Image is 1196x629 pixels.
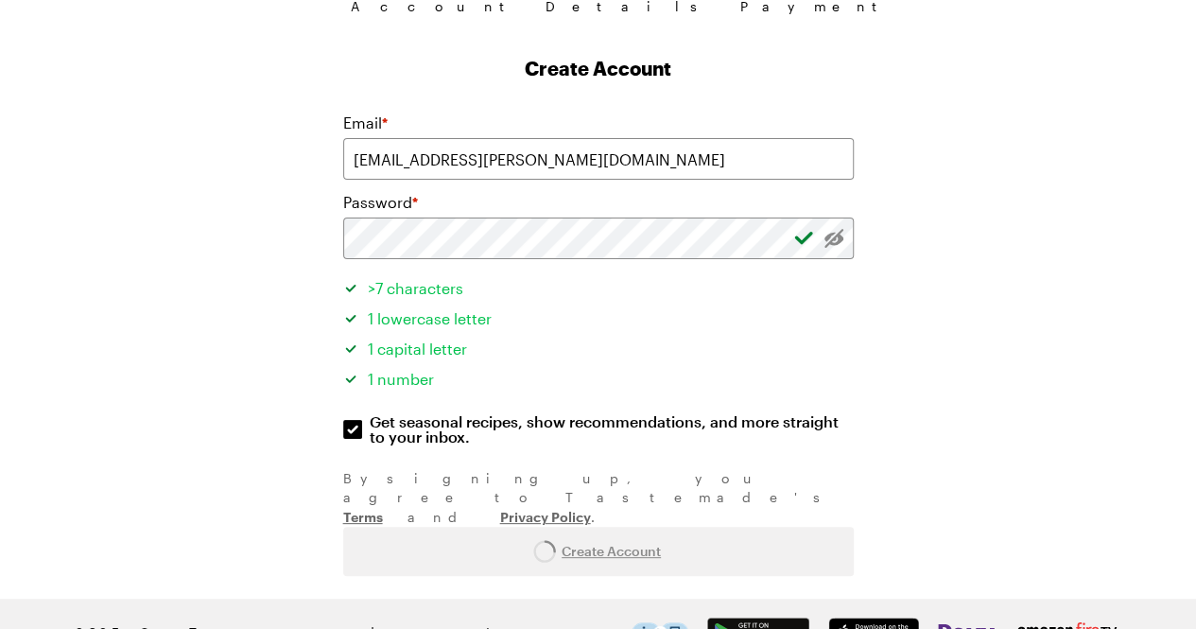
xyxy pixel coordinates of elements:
[368,309,492,327] span: 1 lowercase letter
[343,112,388,134] label: Email
[343,191,418,214] label: Password
[368,370,434,388] span: 1 number
[343,507,383,525] a: Terms
[368,279,463,297] span: >7 characters
[343,420,362,439] input: Get seasonal recipes, show recommendations, and more straight to your inbox.
[368,340,467,358] span: 1 capital letter
[343,55,854,81] h1: Create Account
[500,507,591,525] a: Privacy Policy
[370,414,856,445] span: Get seasonal recipes, show recommendations, and more straight to your inbox.
[343,469,854,527] div: By signing up , you agree to Tastemade's and .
